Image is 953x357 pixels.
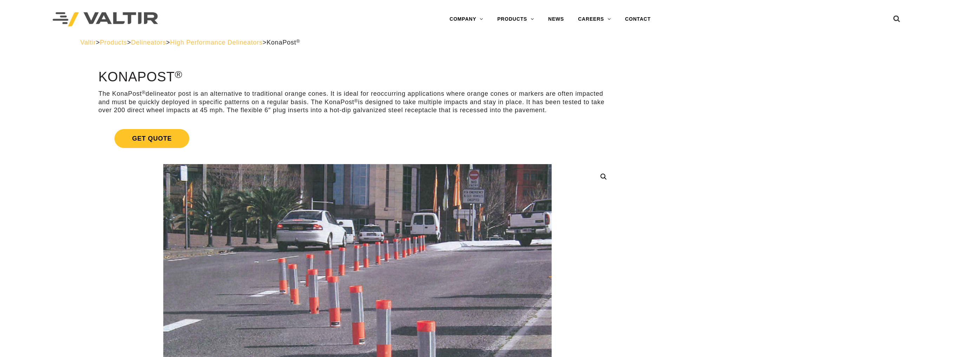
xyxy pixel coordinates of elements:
[100,39,127,46] a: Products
[142,90,146,95] sup: ®
[80,39,873,47] div: > > > >
[490,12,541,26] a: PRODUCTS
[541,12,571,26] a: NEWS
[296,39,300,44] sup: ®
[114,129,189,148] span: Get Quote
[170,39,263,46] a: High Performance Delineators
[98,121,616,156] a: Get Quote
[98,70,616,85] h1: KonaPost
[53,12,158,27] img: Valtir
[80,39,96,46] a: Valtir
[98,90,616,114] p: The KonaPost delineator post is an alternative to traditional orange cones. It is ideal for reocc...
[131,39,166,46] a: Delineators
[267,39,300,46] span: KonaPost
[442,12,490,26] a: COMPANY
[571,12,618,26] a: CAREERS
[175,69,183,80] sup: ®
[618,12,658,26] a: CONTACT
[354,98,358,103] sup: ®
